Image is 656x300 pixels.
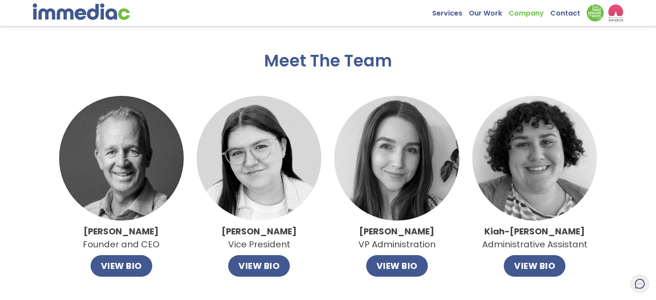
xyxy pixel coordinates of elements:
[197,96,321,221] img: Catlin.jpg
[508,4,550,18] a: Company
[432,4,469,18] a: Services
[366,255,428,277] button: VIEW BIO
[482,225,587,251] p: Administrative Assistant
[264,52,392,70] h2: Meet The Team
[359,225,434,237] strong: [PERSON_NAME]
[587,4,604,22] img: Down
[83,225,160,251] p: Founder and CEO
[469,4,508,18] a: Our Work
[33,3,130,20] img: immediac
[59,96,184,221] img: John.jpg
[358,225,436,251] p: VP Administration
[84,225,159,237] strong: [PERSON_NAME]
[222,225,297,251] p: Vice President
[472,96,597,221] img: imageedit_1_9466638877.jpg
[550,4,587,18] a: Contact
[334,96,459,221] img: Alley.jpg
[228,255,290,277] button: VIEW BIO
[91,255,152,277] button: VIEW BIO
[608,4,623,22] img: logo2_wea_nobg.webp
[484,225,585,237] strong: Kiah-[PERSON_NAME]
[504,255,565,277] button: VIEW BIO
[222,225,297,237] strong: [PERSON_NAME]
